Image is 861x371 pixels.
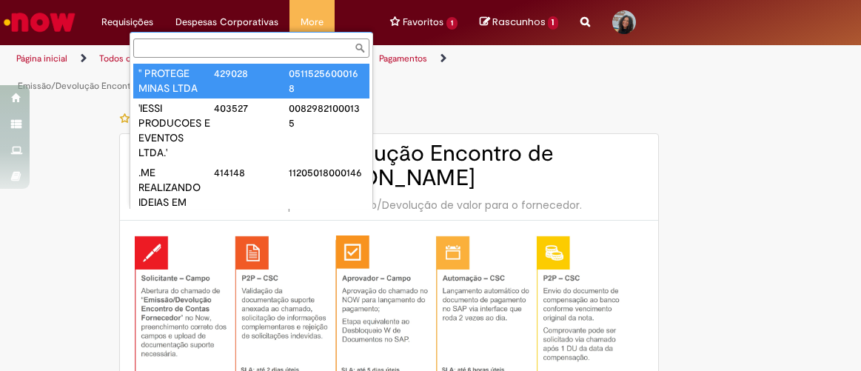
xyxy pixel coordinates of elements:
[214,165,289,180] div: 414148
[289,66,364,96] div: 05115256000168
[289,165,364,180] div: 11205018000146
[138,101,214,160] div: 'IESSI PRODUCOES E EVENTOS LTDA.'
[138,165,214,210] div: .ME REALIZANDO IDEIAS EM
[214,66,289,81] div: 429028
[138,66,214,96] div: '' PROTEGE MINAS LTDA
[214,101,289,116] div: 403527
[130,61,372,209] ul: Fornecedor
[289,101,364,130] div: 00829821000135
